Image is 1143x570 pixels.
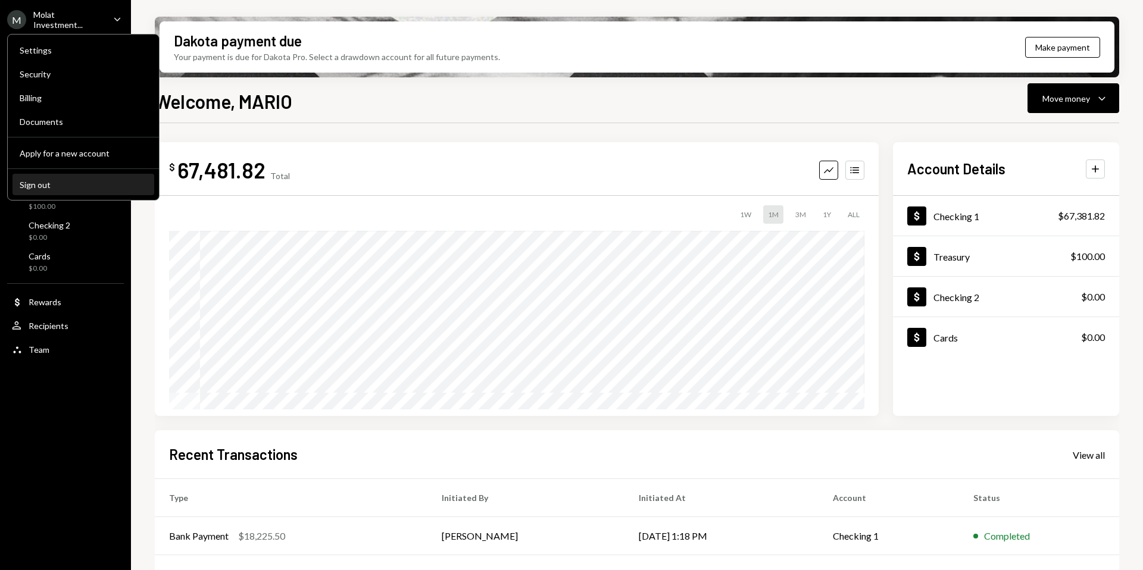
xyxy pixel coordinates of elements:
[238,529,285,543] div: $18,225.50
[1025,37,1100,58] button: Make payment
[270,171,290,181] div: Total
[169,529,229,543] div: Bank Payment
[13,39,154,61] a: Settings
[20,148,147,158] div: Apply for a new account
[819,479,958,517] th: Account
[984,529,1030,543] div: Completed
[13,174,154,196] button: Sign out
[29,321,68,331] div: Recipients
[169,444,298,464] h2: Recent Transactions
[7,291,124,312] a: Rewards
[427,517,625,555] td: [PERSON_NAME]
[1081,290,1105,304] div: $0.00
[907,159,1005,178] h2: Account Details
[1028,83,1119,113] button: Move money
[959,479,1119,517] th: Status
[893,236,1119,276] a: Treasury$100.00
[29,344,49,355] div: Team
[20,93,147,103] div: Billing
[13,111,154,132] a: Documents
[624,479,819,517] th: Initiated At
[933,292,979,303] div: Checking 2
[1070,249,1105,264] div: $100.00
[177,156,266,183] div: 67,481.82
[29,297,61,307] div: Rewards
[1073,449,1105,461] div: View all
[735,205,756,224] div: 1W
[933,211,979,222] div: Checking 1
[20,117,147,127] div: Documents
[29,251,51,261] div: Cards
[763,205,783,224] div: 1M
[20,69,147,79] div: Security
[933,251,970,262] div: Treasury
[13,143,154,164] button: Apply for a new account
[29,233,70,243] div: $0.00
[7,217,124,245] a: Checking 2$0.00
[29,202,62,212] div: $100.00
[155,479,427,517] th: Type
[7,10,26,29] div: M
[893,196,1119,236] a: Checking 1$67,381.82
[169,161,175,173] div: $
[20,45,147,55] div: Settings
[33,10,104,30] div: Molat Investment...
[1042,92,1090,105] div: Move money
[174,51,500,63] div: Your payment is due for Dakota Pro. Select a drawdown account for all future payments.
[893,317,1119,357] a: Cards$0.00
[29,220,70,230] div: Checking 2
[1081,330,1105,344] div: $0.00
[174,31,302,51] div: Dakota payment due
[791,205,811,224] div: 3M
[893,277,1119,317] a: Checking 2$0.00
[624,517,819,555] td: [DATE] 1:18 PM
[933,332,958,343] div: Cards
[1058,209,1105,223] div: $67,381.82
[13,87,154,108] a: Billing
[155,89,292,113] h1: Welcome, MARIO
[13,63,154,84] a: Security
[7,315,124,336] a: Recipients
[818,205,836,224] div: 1Y
[29,264,51,274] div: $0.00
[427,479,625,517] th: Initiated By
[819,517,958,555] td: Checking 1
[20,180,147,190] div: Sign out
[1073,448,1105,461] a: View all
[7,339,124,360] a: Team
[843,205,864,224] div: ALL
[7,248,124,276] a: Cards$0.00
